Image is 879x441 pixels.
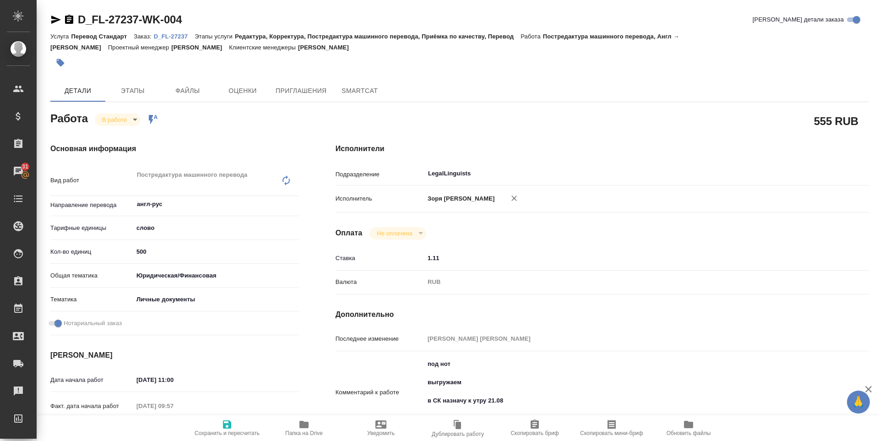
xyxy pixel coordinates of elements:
[95,114,141,126] div: В работе
[336,170,424,179] p: Подразделение
[2,160,34,183] a: 31
[424,251,825,265] input: ✎ Введи что-нибудь
[133,268,299,283] div: Юридическая/Финансовая
[111,85,155,97] span: Этапы
[419,415,496,441] button: Дублировать работу
[50,350,299,361] h4: [PERSON_NAME]
[521,33,543,40] p: Работа
[338,85,382,97] span: SmartCat
[650,415,727,441] button: Обновить файлы
[819,173,821,174] button: Open
[276,85,327,97] span: Приглашения
[50,53,71,73] button: Добавить тэг
[133,220,299,236] div: слово
[171,44,229,51] p: [PERSON_NAME]
[99,116,130,124] button: В работе
[50,402,133,411] p: Факт. дата начала работ
[64,14,75,25] button: Скопировать ссылку
[424,332,825,345] input: Пустое поле
[266,415,342,441] button: Папка на Drive
[336,228,363,239] h4: Оплата
[374,229,415,237] button: Не оплачена
[424,356,825,427] textarea: под нот выгружаем в СК назначу к утру 21.08 объем пока указан "на глаз", после разверстки узнаем ...
[336,334,424,343] p: Последнее изменение
[50,109,88,126] h2: Работа
[367,430,395,436] span: Уведомить
[221,85,265,97] span: Оценки
[71,33,134,40] p: Перевод Стандарт
[50,295,133,304] p: Тематика
[294,203,296,205] button: Open
[133,399,213,413] input: Пустое поле
[166,85,210,97] span: Файлы
[342,415,419,441] button: Уведомить
[154,32,195,40] a: D_FL-27237
[298,44,356,51] p: [PERSON_NAME]
[64,319,122,328] span: Нотариальный заказ
[56,85,100,97] span: Детали
[78,13,182,26] a: D_FL-27237-WK-004
[336,194,424,203] p: Исполнитель
[285,430,323,436] span: Папка на Drive
[133,292,299,307] div: Личные документы
[573,415,650,441] button: Скопировать мини-бриф
[50,176,133,185] p: Вид работ
[108,44,171,51] p: Проектный менеджер
[16,162,34,171] span: 31
[50,201,133,210] p: Направление перевода
[424,194,495,203] p: Зоря [PERSON_NAME]
[134,33,153,40] p: Заказ:
[336,278,424,287] p: Валюта
[847,391,870,414] button: 🙏
[336,143,869,154] h4: Исполнители
[336,309,869,320] h4: Дополнительно
[667,430,711,436] span: Обновить файлы
[195,430,260,436] span: Сохранить и пересчитать
[50,376,133,385] p: Дата начала работ
[753,15,844,24] span: [PERSON_NAME] детали заказа
[133,245,299,258] input: ✎ Введи что-нибудь
[50,247,133,256] p: Кол-во единиц
[154,33,195,40] p: D_FL-27237
[504,188,524,208] button: Удалить исполнителя
[50,223,133,233] p: Тарифные единицы
[229,44,298,51] p: Клиентские менеджеры
[424,274,825,290] div: RUB
[496,415,573,441] button: Скопировать бриф
[336,388,424,397] p: Комментарий к работе
[133,373,213,387] input: ✎ Введи что-нибудь
[510,430,559,436] span: Скопировать бриф
[580,430,643,436] span: Скопировать мини-бриф
[235,33,521,40] p: Редактура, Корректура, Постредактура машинного перевода, Приёмка по качеству, Перевод
[195,33,235,40] p: Этапы услуги
[50,143,299,154] h4: Основная информация
[369,227,426,240] div: В работе
[814,113,858,129] h2: 555 RUB
[50,271,133,280] p: Общая тематика
[50,33,71,40] p: Услуга
[336,254,424,263] p: Ставка
[50,14,61,25] button: Скопировать ссылку для ЯМессенджера
[851,392,866,412] span: 🙏
[432,431,484,437] span: Дублировать работу
[189,415,266,441] button: Сохранить и пересчитать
